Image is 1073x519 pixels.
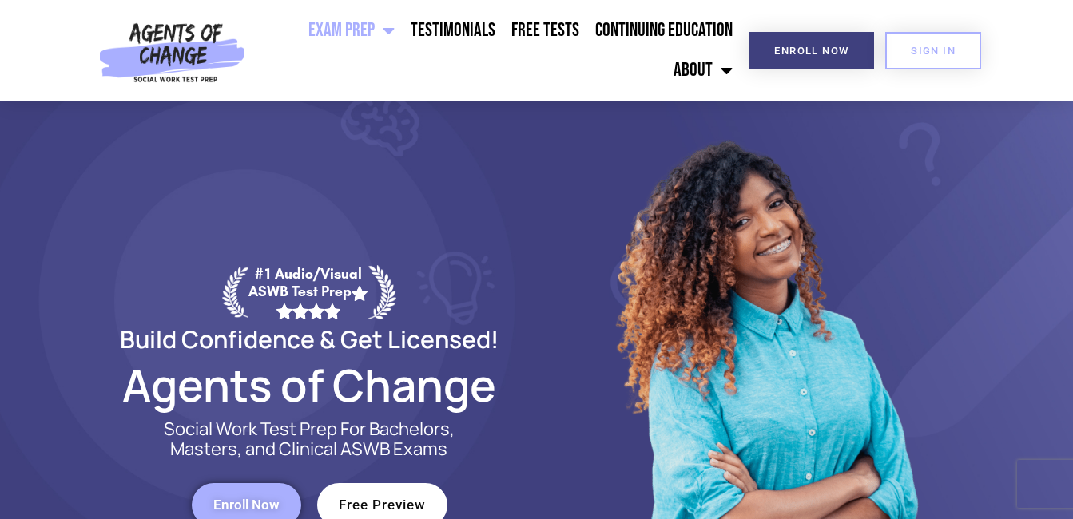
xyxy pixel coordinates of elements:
[503,10,587,50] a: Free Tests
[81,366,537,403] h2: Agents of Change
[145,419,473,459] p: Social Work Test Prep For Bachelors, Masters, and Clinical ASWB Exams
[300,10,403,50] a: Exam Prep
[81,327,537,351] h2: Build Confidence & Get Licensed!
[248,265,368,319] div: #1 Audio/Visual ASWB Test Prep
[339,498,426,512] span: Free Preview
[403,10,503,50] a: Testimonials
[774,46,848,56] span: Enroll Now
[885,32,981,69] a: SIGN IN
[749,32,874,69] a: Enroll Now
[213,498,280,512] span: Enroll Now
[911,46,956,56] span: SIGN IN
[252,10,741,90] nav: Menu
[666,50,741,90] a: About
[587,10,741,50] a: Continuing Education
